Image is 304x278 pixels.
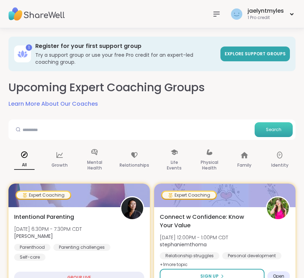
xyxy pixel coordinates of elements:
img: stephaniemthoma [267,197,289,219]
span: Explore support groups [225,51,286,57]
img: jaelyntmyles [231,8,242,20]
p: Growth [51,161,68,169]
h3: Try a support group or use your free Pro credit for an expert-led coaching group. [35,51,216,66]
img: ShareWell Nav Logo [8,2,65,26]
div: Self-care [14,254,45,261]
a: Learn More About Our Coaches [8,100,98,108]
span: Search [266,126,281,133]
div: jaelyntmyles [248,7,284,15]
p: All [14,161,35,170]
div: 1 [26,44,32,51]
p: Life Events [164,158,184,172]
p: Mental Health [84,158,105,172]
div: 1 Pro credit [248,15,284,21]
span: [DATE] 6:30PM - 7:30PM CDT [14,226,82,233]
div: Personal development [222,252,281,259]
button: Search [255,122,293,137]
p: Identity [271,161,288,169]
p: Physical Health [199,158,220,172]
b: [PERSON_NAME] [14,233,53,240]
h3: Register for your first support group [35,42,216,50]
p: Relationships [120,161,149,169]
img: Natasha [121,197,143,219]
div: Relationship struggles [160,252,219,259]
span: [DATE] 12:00PM - 1:00PM CDT [160,234,228,241]
a: Explore support groups [220,47,290,61]
div: Parenting challenges [53,244,110,251]
h2: Upcoming Expert Coaching Groups [8,80,205,95]
div: Parenthood [14,244,50,251]
b: stephaniemthoma [160,241,207,248]
span: Intentional Parenting [14,213,74,221]
p: Family [237,161,251,169]
div: Expert Coaching [17,192,70,199]
div: Expert Coaching [162,192,216,199]
span: Connect w Confidence: Know Your Value [160,213,258,230]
